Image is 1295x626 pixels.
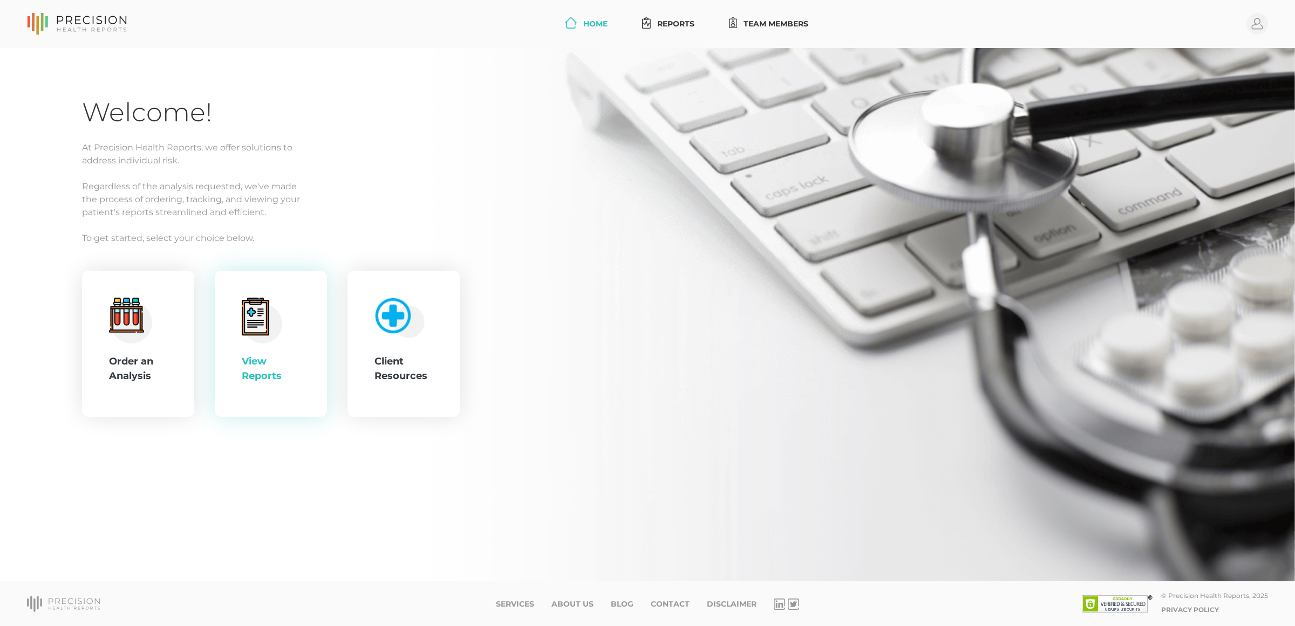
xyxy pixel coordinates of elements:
img: SSL site seal - click to verify [1082,595,1153,613]
p: Regardless of the analysis requested, we've made the process of ordering, tracking, and viewing y... [82,180,1213,219]
img: client-resource.c5a3b187.png [370,293,425,339]
a: Blog [611,600,633,609]
a: Services [496,600,534,609]
p: To get started, select your choice below. [82,232,1213,245]
a: Contact [651,600,690,609]
div: Order an Analysis [109,354,167,383]
a: Team Members [725,14,813,34]
a: About Us [551,600,594,609]
a: Home [561,14,612,34]
h1: Welcome! [82,97,1213,128]
p: At Precision Health Reports, we offer solutions to address individual risk. [82,141,1213,167]
div: Client Resources [374,354,433,383]
div: View Reports [242,354,300,383]
div: © Precision Health Reports, 2025 [1161,591,1268,600]
a: Privacy Policy [1161,606,1219,614]
a: Reports [638,14,699,34]
a: Disclaimer [707,600,756,609]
